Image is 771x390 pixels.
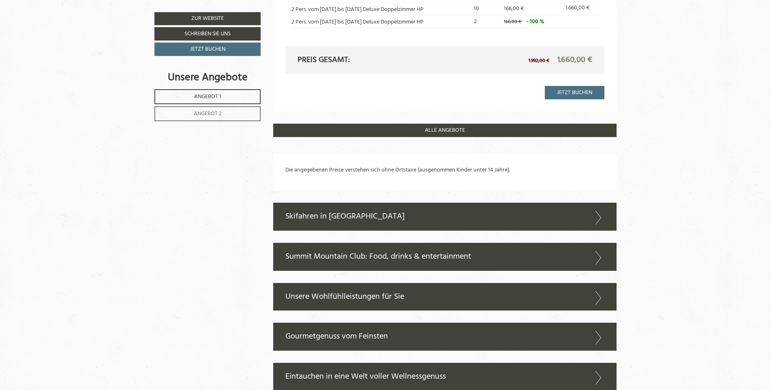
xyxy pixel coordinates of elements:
span: Angebot 2 [194,109,222,118]
div: Summit Mountain Club: Food, drinks & entertainment [273,243,617,271]
span: 1.660,00 € [557,54,592,66]
div: Unsere Angebote [154,70,261,85]
span: 166,00 € [504,18,521,26]
a: ALLE ANGEBOTE [273,124,617,137]
span: - 100 % [527,17,544,26]
div: Gourmetgenuss vom Feinsten [273,323,617,351]
td: 2 [471,15,501,28]
td: 2 Pers. vom [DATE] bis [DATE] Deluxe Doppelzimmer HP [291,15,471,28]
p: Die angegebenen Preise verstehen sich ohne Ortstaxe (ausgenommen Kinder unter 14 Jahre). [285,166,605,174]
td: 2 Pers. vom [DATE] bis [DATE] Deluxe Doppelzimmer HP [291,2,471,15]
div: Skifahren in [GEOGRAPHIC_DATA] [273,203,617,231]
div: Preis gesamt: [291,54,445,66]
a: Jetzt buchen [545,86,604,99]
div: Unsere Wohlfühlleistungen für Sie [273,283,617,311]
span: 1.992,00 € [529,57,549,65]
span: 166,00 € [504,4,524,13]
td: 1.660,00 € [563,2,598,15]
a: Schreiben Sie uns [154,27,261,41]
td: 10 [471,2,501,15]
a: Zur Website [154,12,261,25]
a: Jetzt buchen [154,43,261,56]
span: Angebot 1 [194,92,221,101]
